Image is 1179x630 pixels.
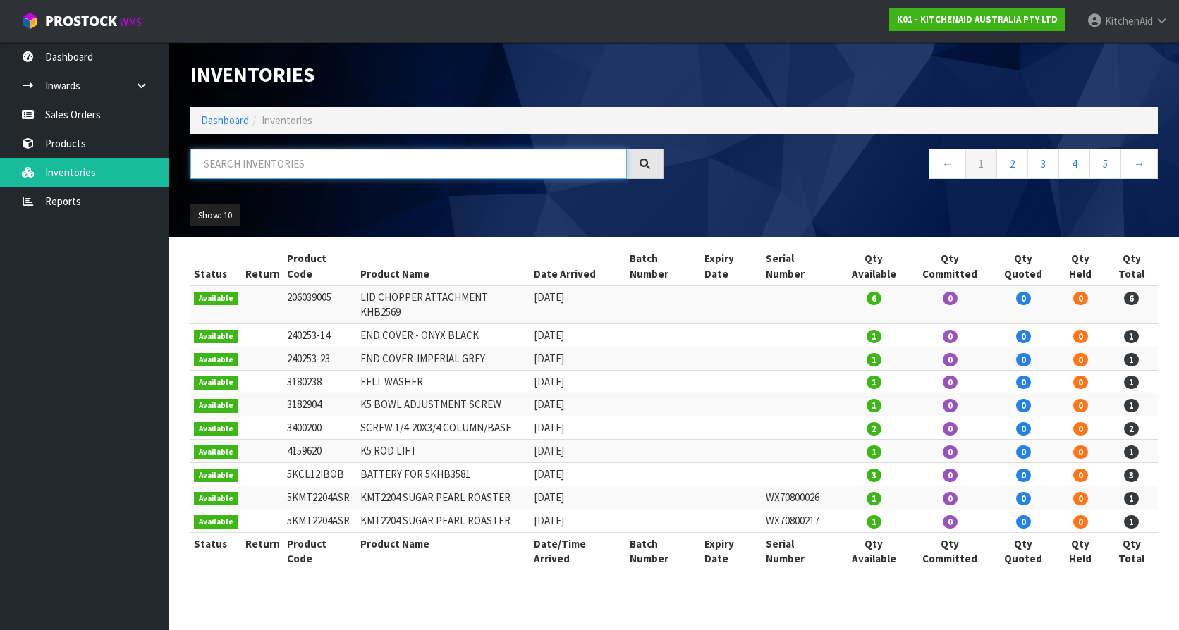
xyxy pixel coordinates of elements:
[1016,422,1031,436] span: 0
[867,330,881,343] span: 1
[701,532,763,569] th: Expiry Date
[701,247,763,285] th: Expiry Date
[867,376,881,389] span: 1
[943,515,958,529] span: 0
[1073,422,1088,436] span: 0
[1027,149,1059,179] a: 3
[1073,330,1088,343] span: 0
[1124,469,1139,482] span: 3
[45,12,117,30] span: ProStock
[1016,515,1031,529] span: 0
[838,532,910,569] th: Qty Available
[1016,469,1031,482] span: 0
[357,509,530,532] td: KMT2204 SUGAR PEARL ROASTER
[1073,376,1088,389] span: 0
[1056,532,1105,569] th: Qty Held
[283,370,358,393] td: 3180238
[943,292,958,305] span: 0
[357,416,530,440] td: SCREW 1/4-20X3/4 COLUMN/BASE
[762,532,838,569] th: Serial Number
[867,399,881,412] span: 1
[965,149,997,179] a: 1
[909,532,991,569] th: Qty Committed
[357,247,530,285] th: Product Name
[1016,492,1031,505] span: 0
[357,393,530,416] td: K5 BOWL ADJUSTMENT SCREW
[943,353,958,366] span: 0
[1016,292,1031,305] span: 0
[1105,247,1158,285] th: Qty Total
[867,469,881,482] span: 3
[991,532,1056,569] th: Qty Quoted
[283,509,358,532] td: 5KMT2204ASR
[190,204,240,227] button: Show: 10
[530,463,626,486] td: [DATE]
[357,486,530,509] td: KMT2204 SUGAR PEARL ROASTER
[283,532,358,569] th: Product Code
[530,509,626,532] td: [DATE]
[190,532,242,569] th: Status
[190,63,664,86] h1: Inventories
[1124,376,1139,389] span: 1
[1073,445,1088,459] span: 0
[1073,469,1088,482] span: 0
[867,292,881,305] span: 6
[530,440,626,463] td: [DATE]
[194,399,238,413] span: Available
[991,247,1056,285] th: Qty Quoted
[867,353,881,366] span: 1
[1073,399,1088,412] span: 0
[357,532,530,569] th: Product Name
[357,370,530,393] td: FELT WASHER
[194,292,238,306] span: Available
[1073,515,1088,529] span: 0
[626,247,701,285] th: Batch Number
[1124,492,1139,505] span: 1
[1105,14,1153,27] span: KitchenAid
[1124,422,1139,436] span: 2
[1016,330,1031,343] span: 0
[1105,532,1158,569] th: Qty Total
[1120,149,1158,179] a: →
[530,247,626,285] th: Date Arrived
[530,347,626,370] td: [DATE]
[838,247,910,285] th: Qty Available
[1124,515,1139,529] span: 1
[357,440,530,463] td: K5 ROD LIFT
[943,422,958,436] span: 0
[867,515,881,529] span: 1
[190,149,627,179] input: Search inventories
[357,463,530,486] td: BATTERY FOR 5KHB3581
[194,376,238,390] span: Available
[530,393,626,416] td: [DATE]
[929,149,966,179] a: ←
[1124,292,1139,305] span: 6
[1016,445,1031,459] span: 0
[943,399,958,412] span: 0
[530,370,626,393] td: [DATE]
[530,532,626,569] th: Date/Time Arrived
[1124,399,1139,412] span: 1
[626,532,701,569] th: Batch Number
[357,323,530,347] td: END COVER - ONYX BLACK
[283,247,358,285] th: Product Code
[1016,353,1031,366] span: 0
[1089,149,1121,179] a: 5
[194,422,238,436] span: Available
[530,416,626,440] td: [DATE]
[190,247,242,285] th: Status
[943,330,958,343] span: 0
[943,445,958,459] span: 0
[685,149,1158,183] nav: Page navigation
[194,492,238,506] span: Available
[194,330,238,344] span: Available
[1056,247,1105,285] th: Qty Held
[194,353,238,367] span: Available
[357,347,530,370] td: END COVER-IMPERIAL GREY
[909,247,991,285] th: Qty Committed
[867,445,881,459] span: 1
[530,486,626,509] td: [DATE]
[1073,492,1088,505] span: 0
[242,532,283,569] th: Return
[283,440,358,463] td: 4159620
